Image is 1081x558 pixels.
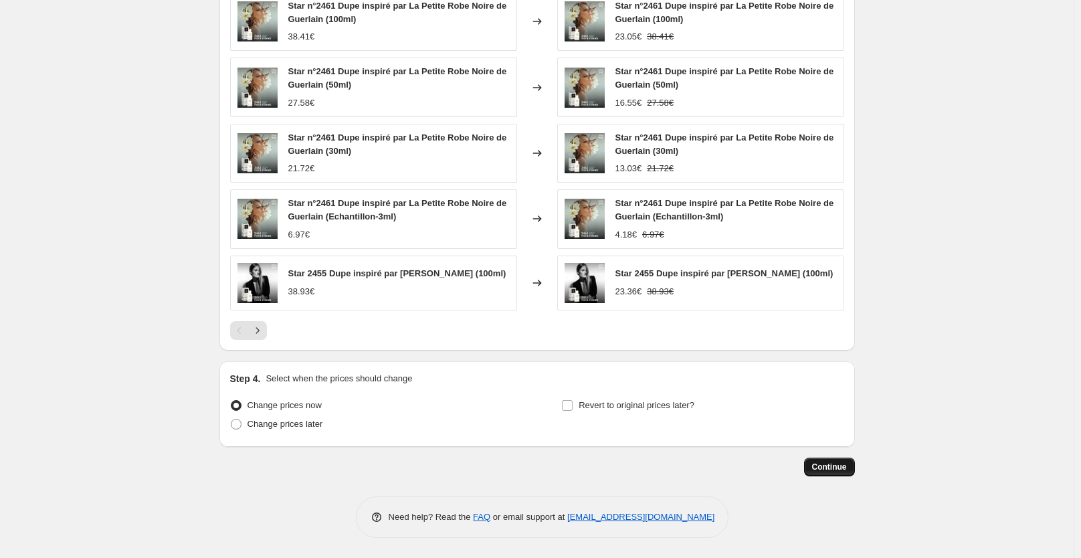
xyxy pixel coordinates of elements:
p: Select when the prices should change [266,372,412,385]
span: Revert to original prices later? [579,400,694,410]
strike: 38.93€ [647,285,674,298]
img: parfums-dupes-6491362_80x.jpg [237,263,278,303]
nav: Pagination [230,321,267,340]
button: Next [248,321,267,340]
img: parfums-dupes-8235209_80x.jpg [237,68,278,108]
a: FAQ [473,512,490,522]
div: 4.18€ [615,228,637,242]
div: 16.55€ [615,96,642,110]
div: 27.58€ [288,96,315,110]
span: Star n°2461 Dupe inspiré par La Petite Robe Noire de Guerlain (30ml) [615,132,834,156]
div: 38.41€ [288,30,315,43]
a: [EMAIL_ADDRESS][DOMAIN_NAME] [567,512,714,522]
img: parfums-dupes-8235209_80x.jpg [237,199,278,239]
span: or email support at [490,512,567,522]
strike: 6.97€ [642,228,664,242]
img: parfums-dupes-8235209_80x.jpg [237,1,278,41]
button: Continue [804,458,855,476]
span: Star n°2461 Dupe inspiré par La Petite Robe Noire de Guerlain (30ml) [288,132,507,156]
img: parfums-dupes-8235209_80x.jpg [565,68,605,108]
span: Star 2455 Dupe inspiré par [PERSON_NAME] (100ml) [288,268,506,278]
div: 6.97€ [288,228,310,242]
span: Star n°2461 Dupe inspiré par La Petite Robe Noire de Guerlain (Echantillon-3ml) [615,198,834,221]
strike: 27.58€ [647,96,674,110]
img: parfums-dupes-8235209_80x.jpg [565,133,605,173]
img: parfums-dupes-6491362_80x.jpg [565,263,605,303]
span: Continue [812,462,847,472]
div: 38.93€ [288,285,315,298]
div: 13.03€ [615,162,642,175]
span: Star n°2461 Dupe inspiré par La Petite Robe Noire de Guerlain (100ml) [615,1,834,24]
strike: 21.72€ [647,162,674,175]
span: Change prices later [248,419,323,429]
img: parfums-dupes-8235209_80x.jpg [237,133,278,173]
div: 21.72€ [288,162,315,175]
h2: Step 4. [230,372,261,385]
span: Star n°2461 Dupe inspiré par La Petite Robe Noire de Guerlain (50ml) [615,66,834,90]
div: 23.36€ [615,285,642,298]
span: Star n°2461 Dupe inspiré par La Petite Robe Noire de Guerlain (100ml) [288,1,507,24]
img: parfums-dupes-8235209_80x.jpg [565,199,605,239]
strike: 38.41€ [647,30,674,43]
span: Need help? Read the [389,512,474,522]
span: Star n°2461 Dupe inspiré par La Petite Robe Noire de Guerlain (50ml) [288,66,507,90]
span: Star 2455 Dupe inspiré par [PERSON_NAME] (100ml) [615,268,833,278]
img: parfums-dupes-8235209_80x.jpg [565,1,605,41]
div: 23.05€ [615,30,642,43]
span: Change prices now [248,400,322,410]
span: Star n°2461 Dupe inspiré par La Petite Robe Noire de Guerlain (Echantillon-3ml) [288,198,507,221]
